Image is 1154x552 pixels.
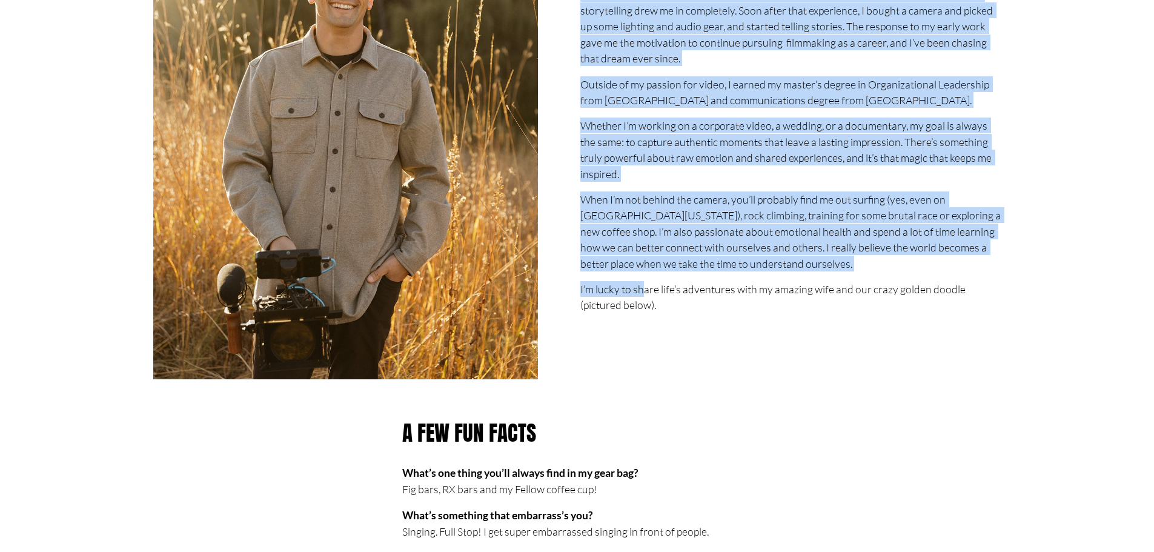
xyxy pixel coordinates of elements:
p: Singing. Full Stop! I get super embarrassed singing in front of people. [402,507,752,540]
p: When I’m not behind the camera, you’ll probably find me out surfing (yes, even on [GEOGRAPHIC_DAT... [580,191,1001,271]
p: Whether I’m working on a corporate video, a wedding, or a documentary, my goal is always the same... [580,118,1001,182]
p: Fig bars, RX bars and my Fellow coffee cup! [402,465,752,497]
p: Outside of my passion for video, I earned my master’s degree in Organizational Leadership from [G... [580,76,1001,108]
strong: What’s one thing you’ll always find in my gear bag? [402,467,638,479]
strong: What’s something that embarrass’s you? [402,509,592,522]
h3: A Few Fun Facts [402,421,752,445]
p: I’m lucky to share life’s adventures with my amazing wife and our crazy golden doodle (pictured b... [580,281,1001,313]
